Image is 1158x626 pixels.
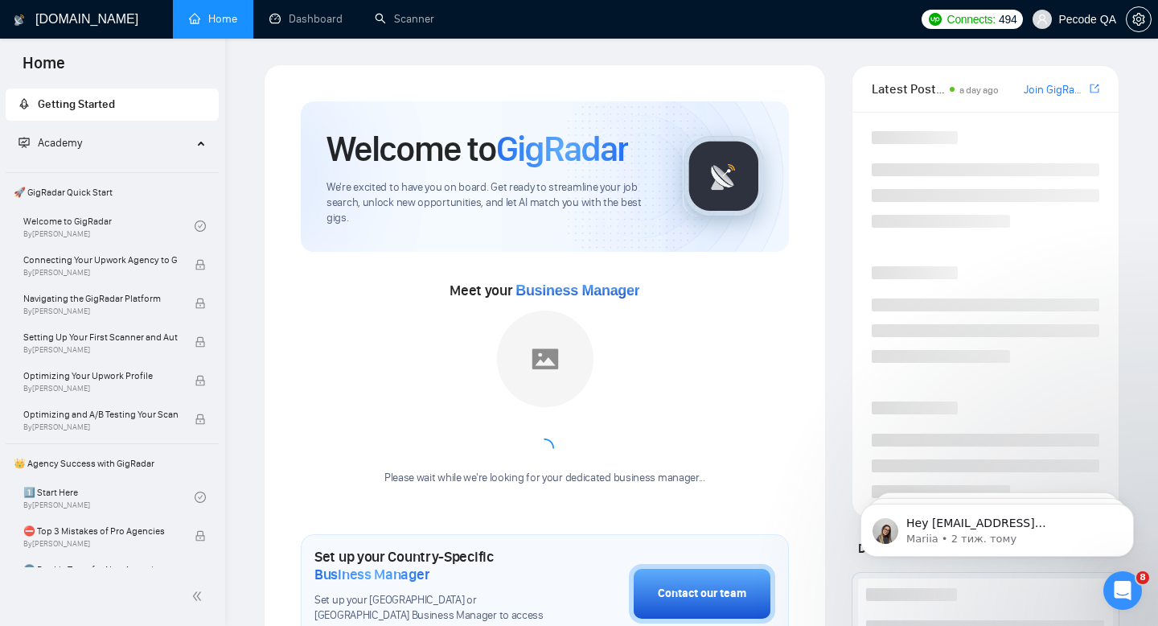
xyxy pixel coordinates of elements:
[23,368,178,384] span: Optimizing Your Upwork Profile
[10,51,78,85] span: Home
[497,311,593,407] img: placeholder.png
[269,12,343,26] a: dashboardDashboard
[314,548,548,583] h1: Set up your Country-Specific
[23,208,195,244] a: Welcome to GigRadarBy[PERSON_NAME]
[195,414,206,425] span: lock
[6,89,219,121] li: Getting Started
[1037,14,1048,25] span: user
[535,439,554,458] span: loading
[18,98,30,109] span: rocket
[23,329,178,345] span: Setting Up Your First Scanner and Auto-Bidder
[23,268,178,278] span: By [PERSON_NAME]
[999,10,1016,28] span: 494
[14,7,25,33] img: logo
[314,566,429,583] span: Business Manager
[23,562,178,578] span: 🌚 Rookie Traps for New Agencies
[1090,82,1099,95] span: export
[658,585,746,603] div: Contact our team
[496,127,628,171] span: GigRadar
[18,136,82,150] span: Academy
[23,384,178,393] span: By [PERSON_NAME]
[836,470,1158,583] iframe: Intercom notifications повідомлення
[195,220,206,232] span: check-circle
[1127,13,1151,26] span: setting
[191,588,207,604] span: double-left
[195,259,206,270] span: lock
[450,282,639,299] span: Meet your
[929,13,942,26] img: upwork-logo.png
[375,12,434,26] a: searchScanner
[684,136,764,216] img: gigradar-logo.png
[959,84,999,96] span: a day ago
[7,447,217,480] span: 👑 Agency Success with GigRadar
[38,97,115,111] span: Getting Started
[23,523,178,539] span: ⛔ Top 3 Mistakes of Pro Agencies
[1136,571,1149,584] span: 8
[7,176,217,208] span: 🚀 GigRadar Quick Start
[1126,6,1152,32] button: setting
[1024,81,1086,99] a: Join GigRadar Slack Community
[515,282,639,299] span: Business Manager
[23,290,178,307] span: Navigating the GigRadar Platform
[38,136,82,150] span: Academy
[947,10,996,28] span: Connects:
[23,345,178,355] span: By [PERSON_NAME]
[23,307,178,316] span: By [PERSON_NAME]
[23,422,178,432] span: By [PERSON_NAME]
[195,298,206,309] span: lock
[629,564,775,624] button: Contact our team
[23,480,195,515] a: 1️⃣ Start HereBy[PERSON_NAME]
[23,539,178,549] span: By [PERSON_NAME]
[872,79,945,99] span: Latest Posts from the GigRadar Community
[326,180,657,226] span: We're excited to have you on board. Get ready to streamline your job search, unlock new opportuni...
[1103,571,1142,610] iframe: Intercom live chat
[18,137,30,148] span: fund-projection-screen
[375,471,715,486] div: Please wait while we're looking for your dedicated business manager...
[23,406,178,422] span: Optimizing and A/B Testing Your Scanner for Better Results
[195,336,206,348] span: lock
[23,252,178,268] span: Connecting Your Upwork Agency to GigRadar
[195,492,206,503] span: check-circle
[1126,13,1152,26] a: setting
[1090,81,1099,97] a: export
[189,12,237,26] a: homeHome
[195,530,206,542] span: lock
[326,127,628,171] h1: Welcome to
[195,375,206,386] span: lock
